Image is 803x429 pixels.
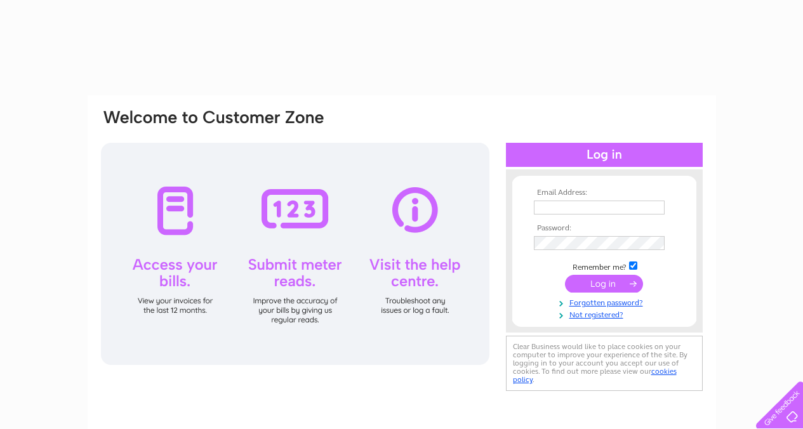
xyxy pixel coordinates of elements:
[531,224,678,233] th: Password:
[513,367,677,384] a: cookies policy
[531,260,678,272] td: Remember me?
[506,336,703,391] div: Clear Business would like to place cookies on your computer to improve your experience of the sit...
[531,188,678,197] th: Email Address:
[534,308,678,320] a: Not registered?
[565,275,643,293] input: Submit
[534,296,678,308] a: Forgotten password?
